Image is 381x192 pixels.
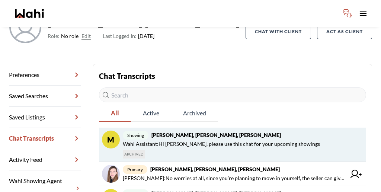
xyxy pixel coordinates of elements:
a: Mshowing[PERSON_NAME], [PERSON_NAME], [PERSON_NAME]Wahi Assistant:Hi [PERSON_NAME], please use th... [99,128,366,162]
strong: [PERSON_NAME], [PERSON_NAME], [PERSON_NAME] [150,166,280,172]
span: showing [123,131,148,140]
button: Toggle open navigation menu [356,6,371,21]
strong: Chat Transcripts [99,71,155,80]
span: Role: [48,32,60,41]
span: Last Logged In: [103,33,137,39]
a: Saved Searches [9,86,81,107]
button: Act as Client [317,24,372,39]
a: Saved Listings [9,107,81,128]
input: Search [99,87,366,102]
img: chat avatar [102,165,120,183]
span: [PERSON_NAME] : No worries at all, since you’re planning to move in yourself, the seller can give... [123,174,346,183]
a: Chat Transcripts [9,128,81,149]
span: Archived [171,105,218,121]
span: [DATE] [103,32,154,41]
span: Wahi Assistant : Hi [PERSON_NAME], please use this chat for your upcoming showings [123,140,320,148]
button: All [99,105,131,122]
span: ARCHIVED [123,150,145,159]
a: Preferences [9,64,81,86]
div: M [102,131,120,148]
button: Archived [171,105,218,122]
span: All [99,105,131,121]
span: No role [61,32,79,41]
a: Wahi homepage [15,9,44,18]
button: Active [131,105,171,122]
span: Active [131,105,171,121]
strong: [PERSON_NAME], [PERSON_NAME], [PERSON_NAME] [151,132,281,138]
a: Activity Feed [9,149,81,170]
span: primary [123,165,147,174]
button: Chat with client [246,24,311,39]
button: Edit [81,32,91,41]
a: primary[PERSON_NAME], [PERSON_NAME], [PERSON_NAME][PERSON_NAME]:No worries at all, since you’re p... [99,162,366,186]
